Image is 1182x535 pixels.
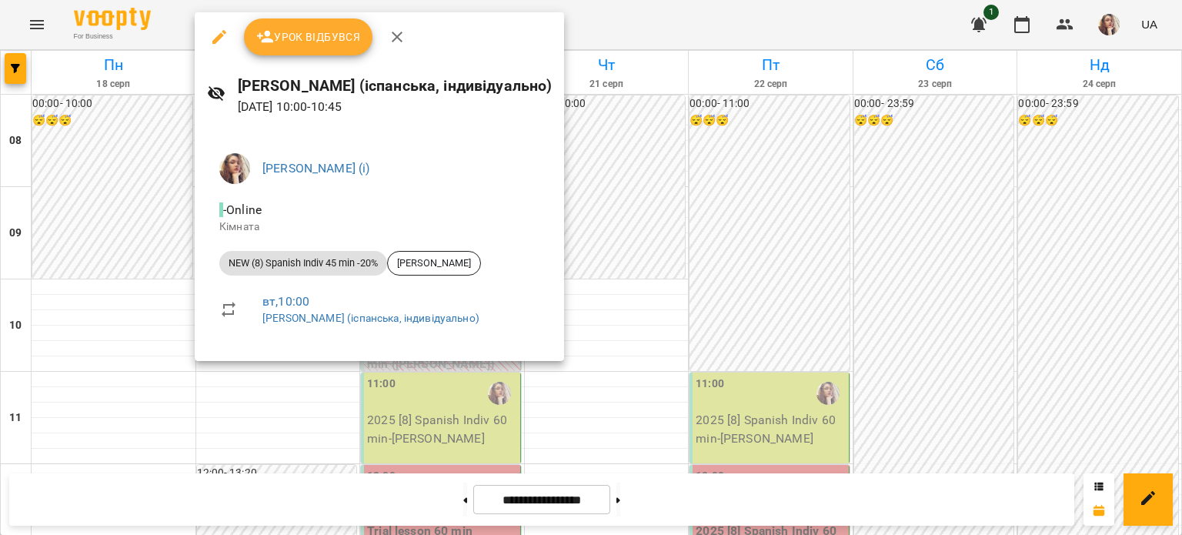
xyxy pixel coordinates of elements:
p: [DATE] 10:00 - 10:45 [238,98,553,116]
span: NEW (8) Spanish Indiv 45 min -20% [219,256,387,270]
h6: [PERSON_NAME] (іспанська, індивідуально) [238,74,553,98]
img: 81cb2171bfcff7464404e752be421e56.JPG [219,153,250,184]
p: Кімната [219,219,539,235]
div: [PERSON_NAME] [387,251,481,276]
a: [PERSON_NAME] (і) [262,161,370,176]
span: [PERSON_NAME] [388,256,480,270]
a: [PERSON_NAME] (іспанська, індивідуально) [262,312,479,324]
button: Урок відбувся [244,18,373,55]
span: - Online [219,202,265,217]
a: вт , 10:00 [262,294,309,309]
span: Урок відбувся [256,28,361,46]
